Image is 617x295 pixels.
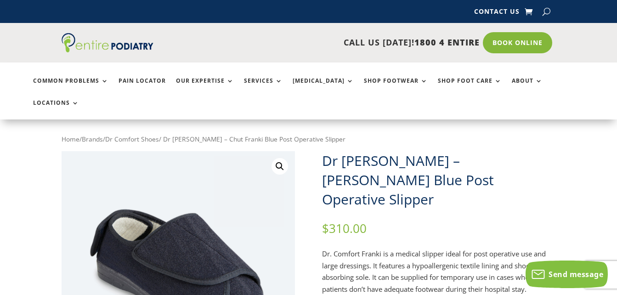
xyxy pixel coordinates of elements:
[526,261,608,288] button: Send message
[483,32,552,53] a: Book Online
[474,8,520,18] a: Contact Us
[272,158,288,175] a: View full-screen image gallery
[62,133,555,145] nav: Breadcrumb
[244,78,283,97] a: Services
[33,78,108,97] a: Common Problems
[414,37,480,48] span: 1800 4 ENTIRE
[322,220,329,237] span: $
[364,78,428,97] a: Shop Footwear
[174,37,480,49] p: CALL US [DATE]!
[322,248,555,295] p: Dr. Comfort Franki is a medical slipper ideal for post operative use and large dressings. It feat...
[322,220,367,237] bdi: 310.00
[62,33,153,52] img: logo (1)
[119,78,166,97] a: Pain Locator
[549,269,603,279] span: Send message
[62,135,79,143] a: Home
[33,100,79,119] a: Locations
[176,78,234,97] a: Our Expertise
[293,78,354,97] a: [MEDICAL_DATA]
[62,45,153,54] a: Entire Podiatry
[322,151,555,209] h1: Dr [PERSON_NAME] – [PERSON_NAME] Blue Post Operative Slipper
[438,78,502,97] a: Shop Foot Care
[105,135,159,143] a: Dr Comfort Shoes
[512,78,543,97] a: About
[82,135,103,143] a: Brands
